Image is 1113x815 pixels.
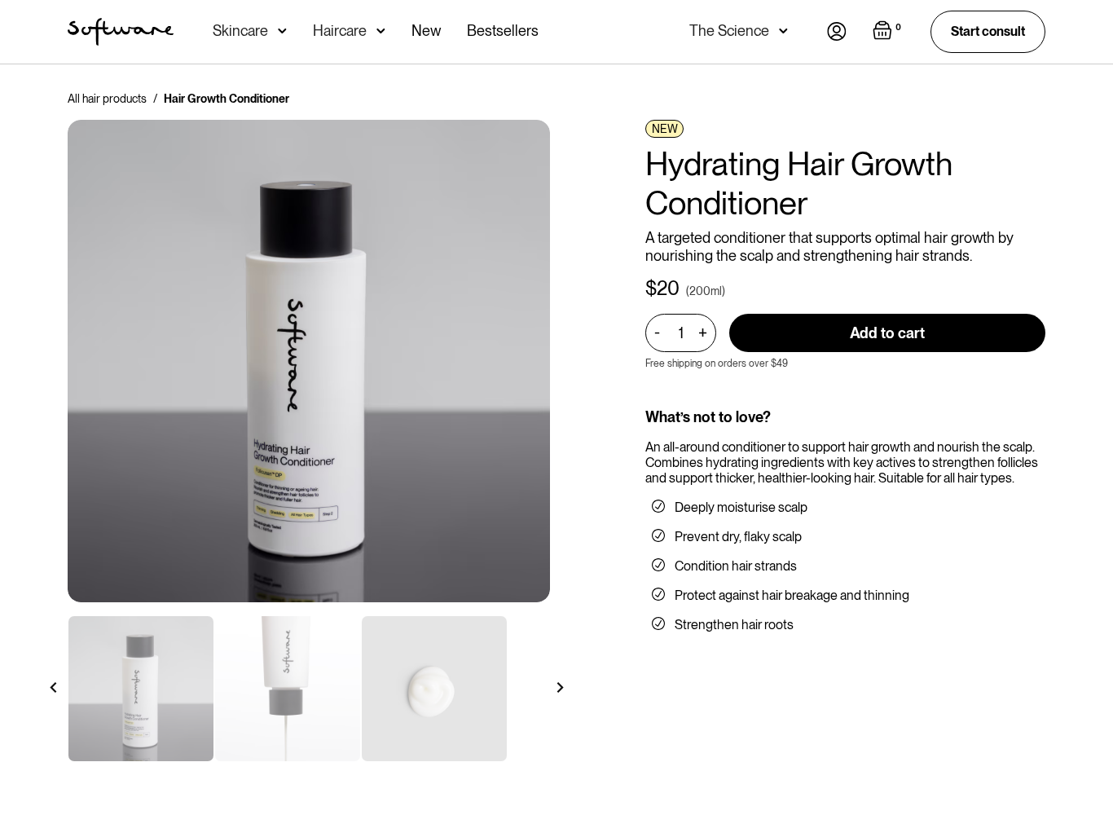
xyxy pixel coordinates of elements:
[657,277,680,301] div: 20
[362,616,507,761] img: Software'es hair growth conditioner bottle
[873,20,904,43] a: Open cart
[654,324,665,341] div: -
[693,324,711,342] div: +
[729,314,1045,352] input: Add to cart
[645,358,788,369] p: Free shipping on orders over $49
[215,616,360,761] img: Hair growth conditioner packaging
[555,682,565,693] img: arrow right
[645,439,1045,487] div: An all-around conditioner to support hair growth and nourish the scalp. Combines hydrating ingred...
[68,90,147,107] a: All hair products
[652,529,1039,545] li: Prevent dry, flaky scalp
[689,23,769,39] div: The Science
[652,617,1039,633] li: Strengthen hair roots
[68,18,174,46] img: Software Logo
[779,23,788,39] img: arrow down
[213,23,268,39] div: Skincare
[645,120,684,138] div: NEW
[652,588,1039,604] li: Protect against hair breakage and thinning
[313,23,367,39] div: Haircare
[164,90,289,107] div: Hair Growth Conditioner
[930,11,1045,52] a: Start consult
[48,682,59,693] img: arrow left
[645,408,1045,426] div: What’s not to love?
[278,23,287,39] img: arrow down
[645,144,1045,222] h1: Hydrating Hair Growth Conditioner
[68,120,550,602] img: Software's hair growth conditioner
[652,500,1039,516] li: Deeply moisturise scalp
[376,23,385,39] img: arrow down
[652,558,1039,575] li: Condition hair strands
[686,283,725,299] div: (200ml)
[153,90,157,107] div: /
[645,277,657,301] div: $
[645,229,1045,264] p: A targeted conditioner that supports optimal hair growth by nourishing the scalp and strengthenin...
[892,20,904,35] div: 0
